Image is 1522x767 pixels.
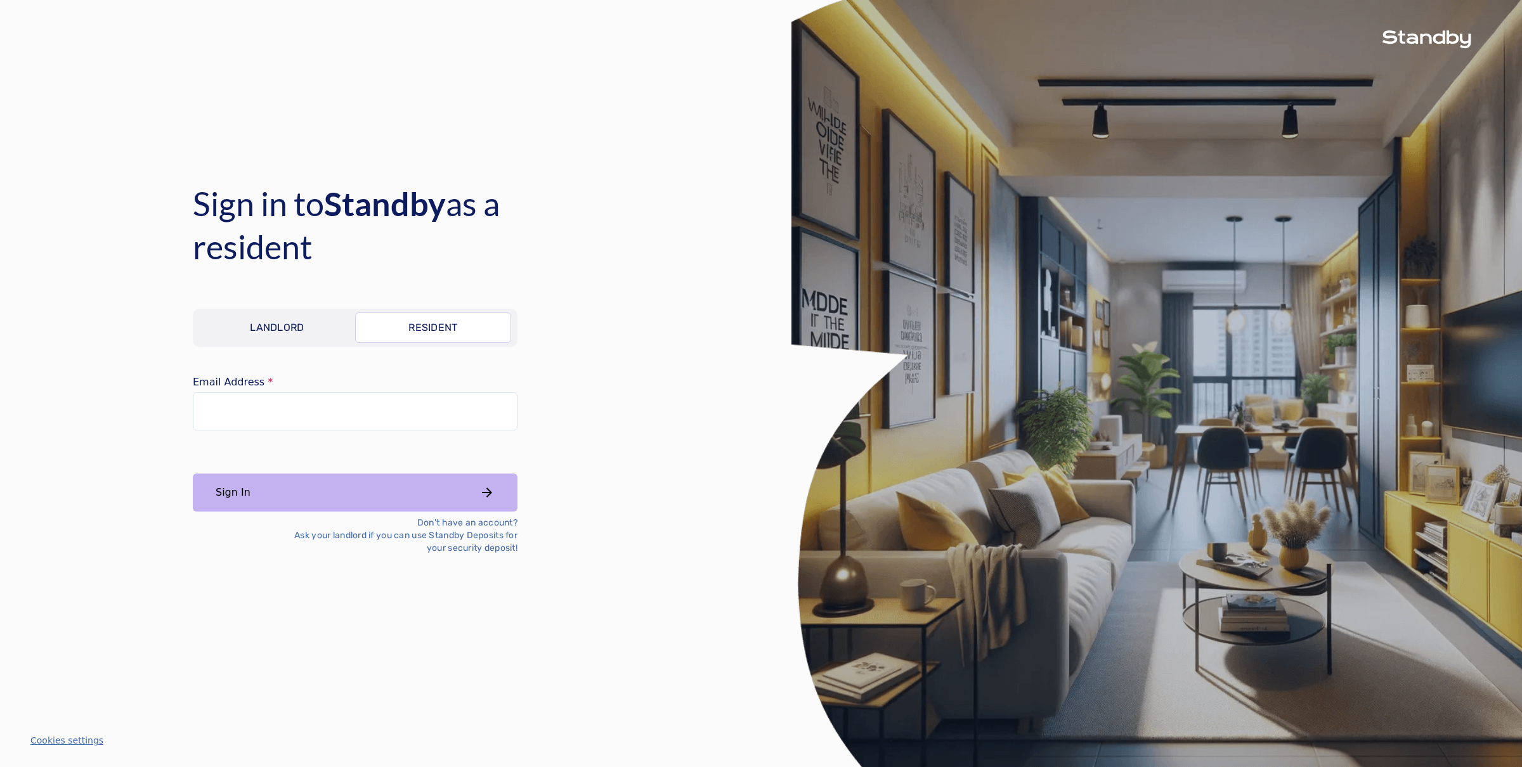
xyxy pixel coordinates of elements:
p: Landlord [250,320,304,335]
span: Standby [324,184,446,223]
label: Email Address [193,377,517,387]
input: email [193,392,517,430]
button: Cookies settings [30,734,103,747]
p: Resident [408,320,458,335]
h4: Sign in to as a resident [193,182,599,268]
p: Don't have an account? Ask your landlord if you can use Standby Deposits for your security deposit! [274,517,517,555]
a: Landlord [199,313,355,343]
button: Sign In [193,474,517,512]
a: Resident [355,313,511,343]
